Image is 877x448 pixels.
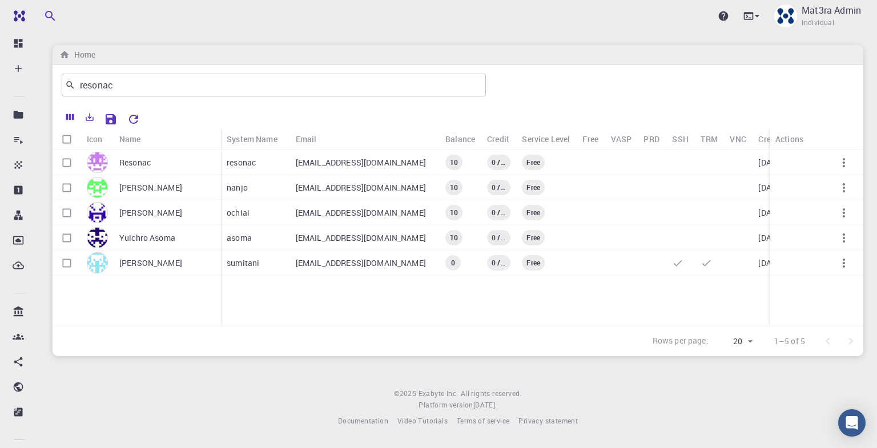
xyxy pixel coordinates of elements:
div: Current Service Level [522,255,545,271]
p: Resonac [119,157,151,168]
a: Terms of service [457,415,509,427]
div: Service Level [516,128,577,150]
p: nanjo [227,182,248,193]
a: Documentation [338,415,388,427]
img: avatar [87,152,108,173]
span: Individual [802,17,834,29]
p: sumitani [227,257,259,269]
p: ochiai [227,207,250,219]
img: logo [9,10,25,22]
div: Current Service Level [522,205,545,220]
p: [EMAIL_ADDRESS][DOMAIN_NAME] [296,232,426,244]
span: [DATE] . [473,400,497,409]
div: Balance [445,128,475,150]
img: avatar [87,202,108,223]
div: PRD [643,128,659,150]
span: 10 [445,183,462,192]
span: Privacy statement [518,416,578,425]
span: 0 / 0 [487,208,510,217]
div: TRM [695,128,724,150]
p: [PERSON_NAME] [119,182,182,193]
div: Current Service Level [522,230,545,245]
img: avatar [87,177,108,198]
a: [DATE]. [473,399,497,411]
span: Free [522,233,545,243]
div: VNC [730,128,746,150]
div: Email [290,128,440,150]
div: Created [753,128,828,150]
span: 0 / 0 [487,258,510,268]
img: avatar [87,227,108,248]
p: [EMAIL_ADDRESS][DOMAIN_NAME] [296,257,426,269]
span: Free [522,158,545,167]
span: Free [522,208,545,217]
p: [PERSON_NAME] [119,257,182,269]
p: asoma [227,232,252,244]
span: 10 [445,233,462,243]
p: [EMAIL_ADDRESS][DOMAIN_NAME] [296,157,426,168]
div: Email [296,128,317,150]
span: Documentation [338,416,388,425]
a: Video Tutorials [397,415,448,427]
div: VASP [605,128,638,150]
p: Yuichro Asoma [119,232,175,244]
span: 0 / 0 [487,233,510,243]
div: VNC [724,128,753,150]
div: TRM [701,128,717,150]
div: Credit [487,128,509,150]
div: SSH [666,128,695,150]
span: Platform version [419,399,473,411]
span: Free [522,258,545,268]
span: 10 [445,158,462,167]
span: 0 / 0 [487,158,510,167]
p: [DATE] 7:04 [758,207,801,219]
a: Exabyte Inc. [419,388,458,399]
div: System Name [221,128,290,150]
img: Mat3ra Admin [774,5,797,27]
nav: breadcrumb [57,49,98,61]
p: [PERSON_NAME] [119,207,182,219]
button: Save Explorer Settings [99,108,122,131]
span: Video Tutorials [397,416,448,425]
div: Current Service Level [522,180,545,195]
div: Actions [770,128,863,150]
div: Free [582,128,598,150]
div: Actions [775,128,803,150]
p: [EMAIL_ADDRESS][DOMAIN_NAME] [296,182,426,193]
button: Columns [61,108,80,126]
span: Terms of service [457,416,509,425]
img: avatar [87,252,108,273]
div: Credit [481,128,516,150]
div: 20 [713,333,756,350]
button: Reset Explorer Settings [122,108,145,131]
p: 1–5 of 5 [774,336,805,347]
div: Name [114,128,221,150]
p: [DATE] 9:33 [758,232,801,244]
p: [EMAIL_ADDRESS][DOMAIN_NAME] [296,207,426,219]
span: 10 [445,208,462,217]
div: System Name [227,128,277,150]
div: Created [758,128,787,150]
div: Current Service Level [522,155,545,170]
span: Free [522,183,545,192]
p: [DATE] 5:59 [758,257,801,269]
button: Export [80,108,99,126]
p: resonac [227,157,256,168]
div: SSH [672,128,688,150]
span: All rights reserved. [461,388,522,399]
span: © 2025 [394,388,418,399]
div: PRD [638,128,666,150]
span: Exabyte Inc. [419,389,458,398]
h6: Home [70,49,95,61]
div: Balance [440,128,481,150]
p: Rows per page: [653,335,709,348]
p: [DATE] 4:08 [758,157,801,168]
span: 0 / 0 [487,183,510,192]
div: VASP [611,128,631,150]
span: 0 [446,258,460,268]
div: Free [577,128,605,150]
a: Privacy statement [518,415,578,427]
p: Mat3ra Admin [802,3,861,17]
div: Icon [87,128,103,150]
div: Open Intercom Messenger [838,409,866,437]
